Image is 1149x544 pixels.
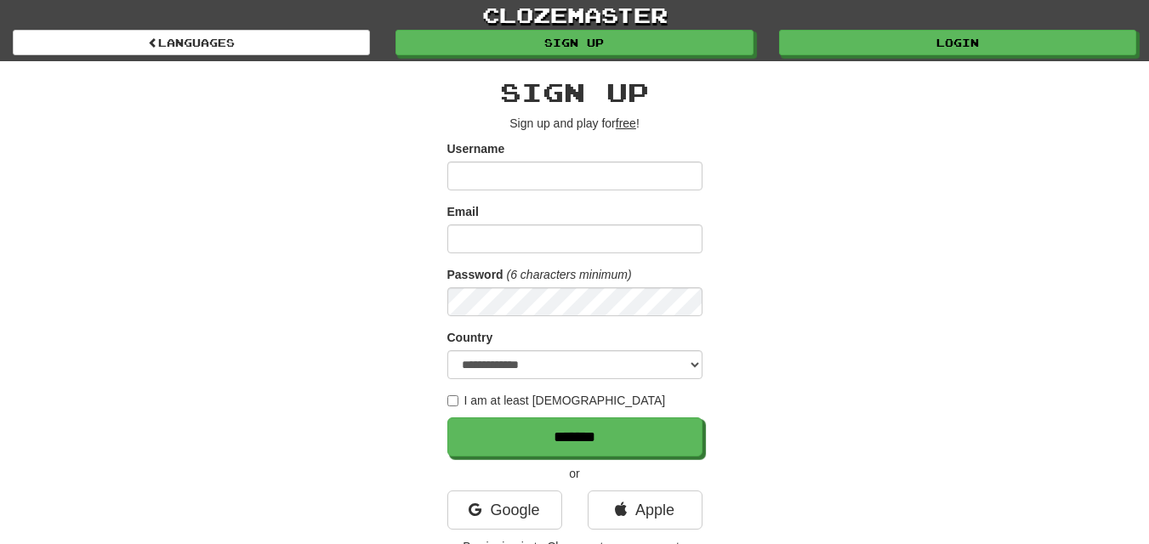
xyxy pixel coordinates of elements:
[447,395,458,406] input: I am at least [DEMOGRAPHIC_DATA]
[447,392,666,409] label: I am at least [DEMOGRAPHIC_DATA]
[616,116,636,130] u: free
[447,78,702,106] h2: Sign up
[447,203,479,220] label: Email
[507,268,632,281] em: (6 characters minimum)
[779,30,1136,55] a: Login
[447,490,562,530] a: Google
[447,329,493,346] label: Country
[447,140,505,157] label: Username
[395,30,753,55] a: Sign up
[447,115,702,132] p: Sign up and play for !
[447,465,702,482] p: or
[588,490,702,530] a: Apple
[13,30,370,55] a: Languages
[447,266,503,283] label: Password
